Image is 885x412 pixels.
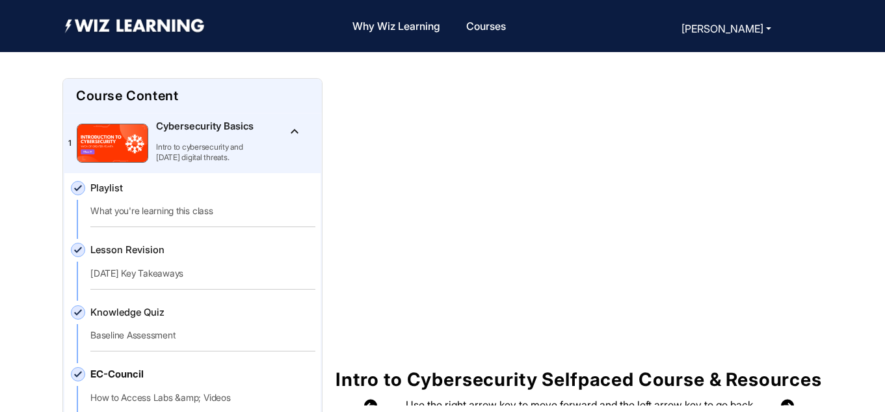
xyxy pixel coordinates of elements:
mat-icon: keyboard_arrow_up [287,124,302,139]
button: Toggle [object Object]Cybersecurity Basics [282,117,308,143]
span: EC-Council [90,367,293,382]
p: Cybersecurity Basics [156,119,254,134]
p: 1 [68,133,72,154]
p: Course Content [76,89,309,102]
a: Why Wiz Learning [347,12,445,40]
p: Baseline Assessment [90,330,293,340]
span: Playlist [90,181,293,196]
a: Courses [461,12,511,40]
button: [PERSON_NAME] [678,20,775,38]
p: How to Access Labs &amp; Videos [90,392,293,403]
p: [DATE] Key Takeaways [90,268,293,279]
p: Intro to Cybersecurity Selfpaced Course & Resources [336,370,823,389]
span: Lesson Revision [90,243,293,258]
span: Knowledge Quiz [90,305,293,320]
p: Intro to cybersecurity and [DATE] digital threats. [156,142,263,163]
p: What you're learning this class [90,206,293,216]
mat-tree-node: Toggle [object Object]Cybersecurity Basics [64,114,321,173]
